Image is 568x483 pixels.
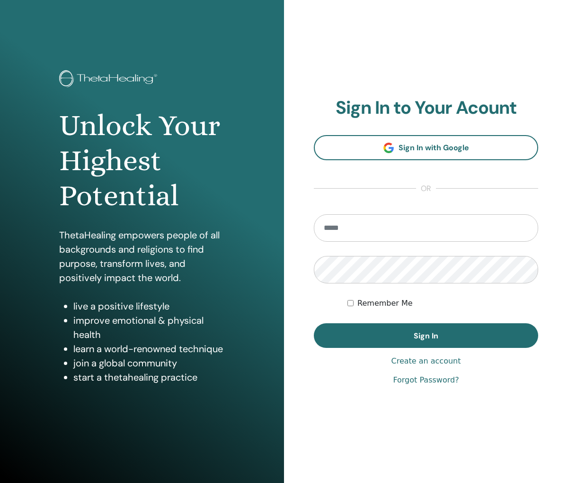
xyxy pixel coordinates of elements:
a: Sign In with Google [314,135,538,160]
span: Sign In with Google [399,143,469,153]
label: Remember Me [357,298,413,309]
li: start a thetahealing practice [73,370,225,384]
button: Sign In [314,323,538,348]
h1: Unlock Your Highest Potential [59,108,225,214]
a: Create an account [391,355,461,367]
li: live a positive lifestyle [73,299,225,313]
p: ThetaHealing empowers people of all backgrounds and religions to find purpose, transform lives, a... [59,228,225,285]
li: learn a world-renowned technique [73,342,225,356]
span: or [416,183,436,194]
h2: Sign In to Your Acount [314,97,538,119]
div: Keep me authenticated indefinitely or until I manually logout [347,298,538,309]
a: Forgot Password? [393,374,459,386]
li: improve emotional & physical health [73,313,225,342]
li: join a global community [73,356,225,370]
span: Sign In [414,331,438,341]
